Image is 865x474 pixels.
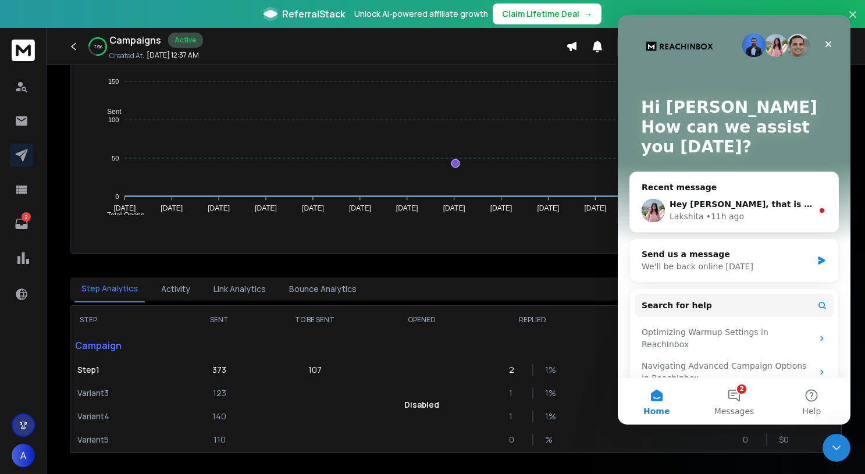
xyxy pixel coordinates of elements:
tspan: [DATE] [114,204,136,212]
p: 1 % [545,411,557,422]
p: 110 [213,434,226,446]
tspan: [DATE] [490,204,512,212]
div: Close [200,19,221,40]
button: Search for help [17,279,216,302]
p: 1 % [545,364,557,376]
tspan: [DATE] [302,204,324,212]
p: x-axis : Date(UTC) [80,229,832,237]
div: Optimizing Warmup Settings in ReachInbox [17,307,216,340]
p: Campaign [70,334,182,357]
button: Claim Lifetime Deal→ [493,3,601,24]
tspan: [DATE] [537,204,560,212]
a: 2 [10,212,33,236]
tspan: 0 [116,193,119,200]
tspan: [DATE] [443,204,465,212]
span: Home [26,392,52,400]
span: → [584,8,592,20]
p: Disabled [404,399,439,411]
button: A [12,444,35,467]
tspan: 50 [112,155,119,162]
tspan: 100 [108,116,119,123]
th: SENT [182,306,257,334]
p: Variant 3 [77,387,175,399]
tspan: [DATE] [208,204,230,212]
button: Step Analytics [74,276,145,302]
p: 1 [509,387,521,399]
p: $ 0 [779,434,791,446]
span: Help [184,392,203,400]
button: Link Analytics [207,276,273,302]
button: Bounce Analytics [282,276,364,302]
p: 1 [509,411,521,422]
p: 373 [212,364,226,376]
iframe: Intercom live chat [618,15,850,425]
p: 123 [213,387,226,399]
div: • 11h ago [88,195,126,208]
button: Help [155,363,233,409]
div: Optimizing Warmup Settings in ReachInbox [24,311,195,336]
th: TO BE SENT [257,306,373,334]
p: 1 % [545,387,557,399]
button: Close banner [845,7,860,35]
p: 107 [308,364,322,376]
th: STEP [70,306,182,334]
span: ReferralStack [282,7,345,21]
h1: Campaigns [109,33,161,47]
button: Messages [77,363,155,409]
p: 0 [509,434,521,446]
tspan: [DATE] [396,204,418,212]
p: Variant 4 [77,411,175,422]
tspan: [DATE] [585,204,607,212]
div: Active [168,33,203,48]
tspan: [DATE] [161,204,183,212]
p: Created At: [109,51,144,60]
div: Navigating Advanced Campaign Options in ReachInbox [24,345,195,369]
div: Navigating Advanced Campaign Options in ReachInbox [17,340,216,374]
span: Total Opens [98,211,144,219]
p: 2 [509,364,521,376]
tspan: [DATE] [349,204,371,212]
th: OPENED [373,306,471,334]
div: Send us a message [24,233,194,245]
p: 77 % [94,43,102,50]
p: 2 [22,212,31,222]
tspan: 150 [108,78,119,85]
p: % [545,434,557,446]
div: We'll be back online [DATE] [24,245,194,258]
span: Sent [98,108,122,116]
div: Send us a messageWe'll be back online [DATE] [12,223,221,268]
span: Messages [97,392,137,400]
div: Lakshita [52,195,86,208]
button: Activity [154,276,197,302]
th: CLICKED [595,306,692,334]
th: REPLIED [471,306,595,334]
p: 140 [212,411,226,422]
iframe: Intercom live chat [823,434,850,462]
p: Unlock AI-powered affiliate growth [354,8,488,20]
p: [DATE] 12:37 AM [147,51,199,60]
tspan: [DATE] [255,204,277,212]
span: Hey [PERSON_NAME], that is great to hear, do let us know if you need anything else! [52,184,442,194]
p: Step 1 [77,364,175,376]
p: Variant 5 [77,434,175,446]
span: Search for help [24,284,94,297]
p: 0 [743,434,754,446]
